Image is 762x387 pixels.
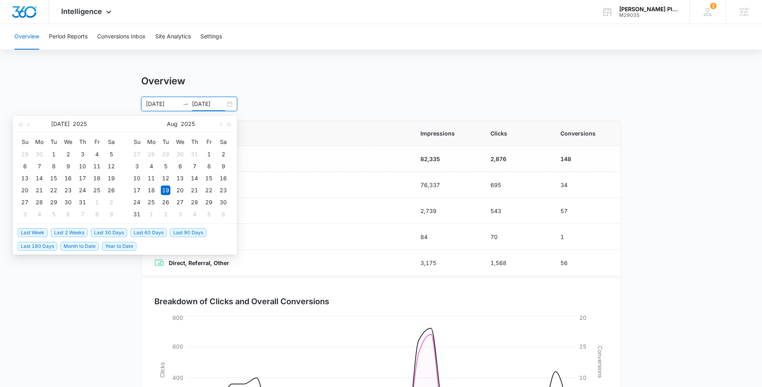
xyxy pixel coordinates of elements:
[63,209,73,219] div: 6
[187,136,202,148] th: Th
[49,150,58,159] div: 1
[411,198,481,224] td: 2,739
[175,209,185,219] div: 3
[49,186,58,195] div: 22
[78,162,87,171] div: 10
[158,196,173,208] td: 2025-08-26
[218,197,228,207] div: 30
[190,186,199,195] div: 21
[61,172,75,184] td: 2025-07-16
[619,6,678,12] div: account name
[202,172,216,184] td: 2025-08-15
[97,24,146,50] button: Conversions Inbox
[141,75,185,87] h1: Overview
[61,148,75,160] td: 2025-07-02
[202,184,216,196] td: 2025-08-22
[75,184,90,196] td: 2025-07-24
[132,197,142,207] div: 24
[190,162,199,171] div: 7
[46,160,61,172] td: 2025-07-08
[144,196,158,208] td: 2025-08-25
[158,208,173,220] td: 2025-09-02
[78,209,87,219] div: 7
[18,148,32,160] td: 2025-06-29
[173,196,187,208] td: 2025-08-27
[218,174,228,183] div: 16
[411,250,481,276] td: 3,175
[202,136,216,148] th: Fr
[20,197,30,207] div: 27
[130,208,144,220] td: 2025-08-31
[75,160,90,172] td: 2025-07-10
[173,136,187,148] th: We
[75,148,90,160] td: 2025-07-03
[106,186,116,195] div: 26
[104,136,118,148] th: Sa
[161,197,170,207] div: 26
[102,242,136,251] span: Year to Date
[204,209,214,219] div: 5
[49,197,58,207] div: 29
[106,162,116,171] div: 12
[61,208,75,220] td: 2025-08-06
[216,172,230,184] td: 2025-08-16
[104,172,118,184] td: 2025-07-19
[104,148,118,160] td: 2025-07-05
[200,24,222,50] button: Settings
[75,208,90,220] td: 2025-08-07
[216,148,230,160] td: 2025-08-02
[173,208,187,220] td: 2025-09-03
[216,208,230,220] td: 2025-09-06
[144,208,158,220] td: 2025-09-01
[216,196,230,208] td: 2025-08-30
[46,148,61,160] td: 2025-07-01
[130,228,167,237] span: Last 60 Days
[218,186,228,195] div: 23
[190,197,199,207] div: 28
[18,242,57,251] span: Last 180 Days
[132,209,142,219] div: 31
[173,184,187,196] td: 2025-08-20
[61,196,75,208] td: 2025-07-30
[20,186,30,195] div: 20
[175,197,185,207] div: 27
[490,129,541,138] span: Clicks
[146,186,156,195] div: 18
[78,197,87,207] div: 31
[161,209,170,219] div: 2
[32,172,46,184] td: 2025-07-14
[551,224,621,250] td: 1
[158,172,173,184] td: 2025-08-12
[49,209,58,219] div: 5
[172,374,183,381] tspan: 400
[61,136,75,148] th: We
[190,174,199,183] div: 14
[18,208,32,220] td: 2025-08-03
[61,7,102,16] span: Intelligence
[187,184,202,196] td: 2025-08-21
[481,224,551,250] td: 70
[92,174,102,183] div: 18
[204,162,214,171] div: 8
[78,150,87,159] div: 3
[75,136,90,148] th: Th
[173,160,187,172] td: 2025-08-06
[104,196,118,208] td: 2025-08-02
[106,209,116,219] div: 9
[34,186,44,195] div: 21
[46,136,61,148] th: Tu
[218,150,228,159] div: 2
[144,148,158,160] td: 2025-07-28
[104,184,118,196] td: 2025-07-26
[104,160,118,172] td: 2025-07-12
[63,174,73,183] div: 16
[218,209,228,219] div: 6
[75,196,90,208] td: 2025-07-31
[34,174,44,183] div: 14
[560,129,608,138] span: Conversions
[158,362,165,378] tspan: Clicks
[20,150,30,159] div: 29
[154,295,329,307] h3: Breakdown of Clicks and Overall Conversions
[92,150,102,159] div: 4
[551,146,621,172] td: 148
